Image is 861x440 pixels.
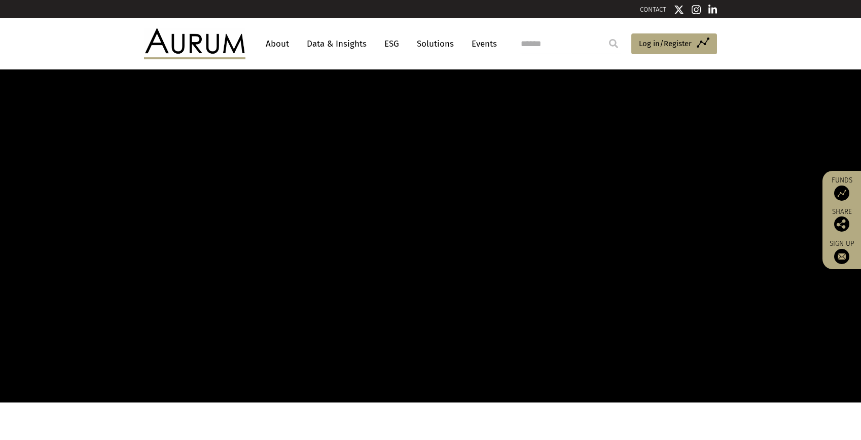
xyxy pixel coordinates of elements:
img: Sign up to our newsletter [834,249,849,264]
img: Aurum [144,28,245,59]
a: CONTACT [640,6,666,13]
a: About [261,34,294,53]
div: Share [828,208,856,232]
span: Log in/Register [639,38,692,50]
a: Data & Insights [302,34,372,53]
a: Events [467,34,497,53]
img: Share this post [834,216,849,232]
img: Instagram icon [692,5,701,15]
a: Funds [828,176,856,201]
a: Sign up [828,239,856,264]
input: Submit [603,33,624,54]
a: Log in/Register [631,33,717,55]
img: Access Funds [834,186,849,201]
img: Linkedin icon [708,5,718,15]
img: Twitter icon [674,5,684,15]
a: Solutions [412,34,459,53]
a: ESG [379,34,404,53]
